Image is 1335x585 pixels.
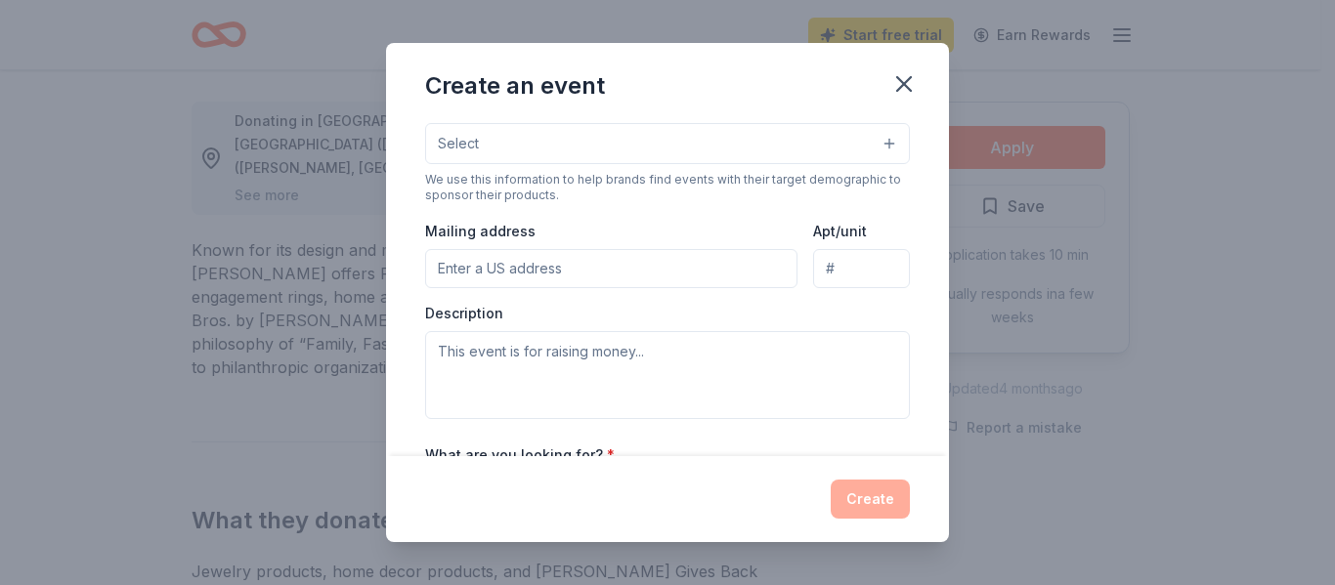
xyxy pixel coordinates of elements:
label: Mailing address [425,222,536,241]
span: Select [438,132,479,155]
button: Select [425,123,910,164]
input: Enter a US address [425,249,797,288]
div: Create an event [425,70,605,102]
label: What are you looking for? [425,445,615,465]
input: # [813,249,910,288]
div: We use this information to help brands find events with their target demographic to sponsor their... [425,172,910,203]
label: Apt/unit [813,222,867,241]
label: Description [425,304,503,323]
